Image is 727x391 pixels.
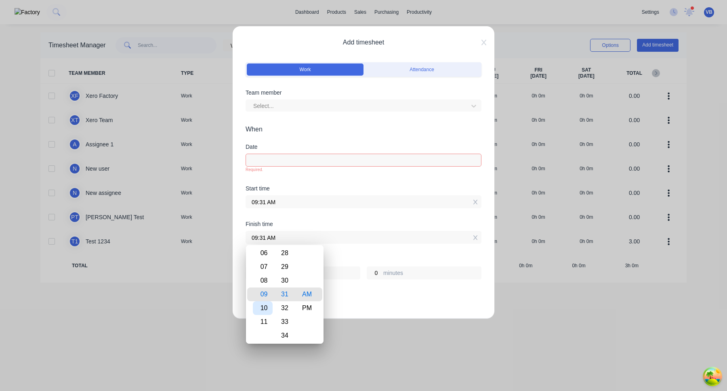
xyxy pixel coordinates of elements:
div: Breaks [246,292,481,298]
span: When [246,125,481,134]
div: Start time [246,186,481,191]
div: 07 [253,260,273,274]
div: AM [297,287,317,301]
input: 0 [367,267,381,279]
div: Date [246,144,481,150]
div: 28 [275,246,295,260]
div: 11 [253,315,273,329]
div: 31 [275,287,295,301]
div: 10 [253,301,273,315]
div: Team member [246,90,481,95]
div: Hours worked [246,257,481,262]
div: 29 [275,260,295,274]
div: Finish time [246,221,481,227]
label: minutes [383,269,481,279]
div: 09 [253,287,273,301]
div: Add breaks [249,305,478,316]
div: 06 [253,246,273,260]
div: PM [297,301,317,315]
div: 30 [275,274,295,287]
div: 08 [253,274,273,287]
span: Add timesheet [246,38,481,47]
button: Work [247,63,363,76]
div: Required. [246,167,481,173]
button: Open Tanstack query devtools [704,368,721,385]
div: Minute [274,245,296,344]
button: Attendance [363,63,480,76]
div: 32 [275,301,295,315]
div: 34 [275,329,295,342]
div: 33 [275,315,295,329]
div: Hour [252,245,274,344]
